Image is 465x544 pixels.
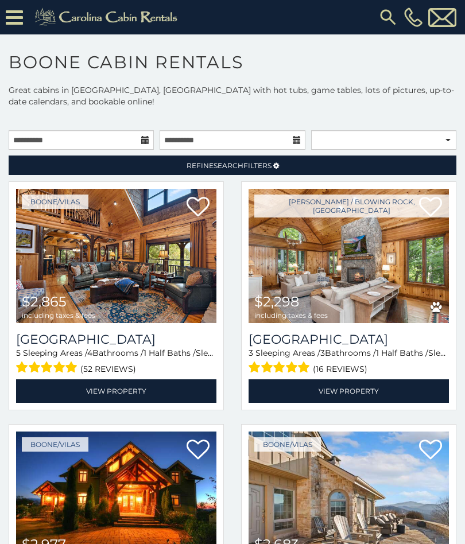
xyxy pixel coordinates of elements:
[16,348,21,358] span: 5
[187,438,210,463] a: Add to favorites
[9,156,456,175] a: RefineSearchFilters
[249,332,449,347] a: [GEOGRAPHIC_DATA]
[254,312,328,319] span: including taxes & fees
[22,312,95,319] span: including taxes & fees
[22,437,88,452] a: Boone/Vilas
[87,348,92,358] span: 4
[16,189,216,323] img: Diamond Creek Lodge
[378,7,398,28] img: search-regular.svg
[187,161,272,170] span: Refine Filters
[22,195,88,209] a: Boone/Vilas
[187,196,210,220] a: Add to favorites
[16,332,216,347] h3: Diamond Creek Lodge
[254,293,299,310] span: $2,298
[249,379,449,403] a: View Property
[249,332,449,347] h3: Chimney Island
[16,347,216,376] div: Sleeping Areas / Bathrooms / Sleeps:
[401,7,425,27] a: [PHONE_NUMBER]
[249,189,449,323] a: Chimney Island $2,298 including taxes & fees
[419,438,442,463] a: Add to favorites
[22,293,67,310] span: $2,865
[16,379,216,403] a: View Property
[29,6,187,29] img: Khaki-logo.png
[144,348,196,358] span: 1 Half Baths /
[249,347,449,376] div: Sleeping Areas / Bathrooms / Sleeps:
[254,195,449,217] a: [PERSON_NAME] / Blowing Rock, [GEOGRAPHIC_DATA]
[313,362,367,376] span: (16 reviews)
[16,189,216,323] a: Diamond Creek Lodge $2,865 including taxes & fees
[249,189,449,323] img: Chimney Island
[214,161,243,170] span: Search
[80,362,136,376] span: (52 reviews)
[376,348,428,358] span: 1 Half Baths /
[254,437,321,452] a: Boone/Vilas
[249,348,253,358] span: 3
[16,332,216,347] a: [GEOGRAPHIC_DATA]
[320,348,325,358] span: 3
